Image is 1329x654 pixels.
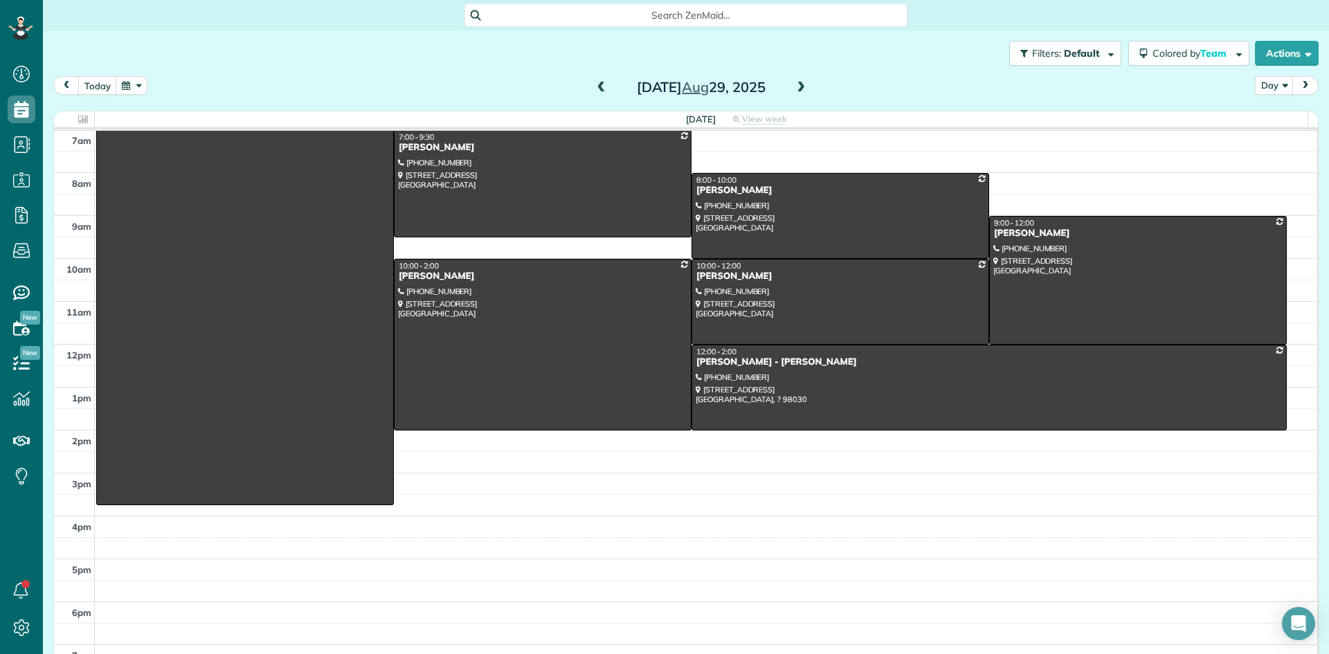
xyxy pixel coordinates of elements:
[72,521,91,532] span: 4pm
[72,178,91,189] span: 8am
[1255,76,1294,95] button: Day
[1032,47,1061,60] span: Filters:
[1064,47,1101,60] span: Default
[72,607,91,618] span: 6pm
[66,264,91,275] span: 10am
[20,346,40,360] span: New
[78,76,117,95] button: today
[1200,47,1229,60] span: Team
[615,80,788,95] h2: [DATE] 29, 2025
[72,392,91,403] span: 1pm
[53,76,80,95] button: prev
[1002,41,1121,66] a: Filters: Default
[1255,41,1319,66] button: Actions
[1128,41,1249,66] button: Colored byTeam
[20,311,40,325] span: New
[399,132,435,142] span: 7:00 - 9:30
[66,307,91,318] span: 11am
[1292,76,1319,95] button: next
[72,221,91,232] span: 9am
[1282,607,1315,640] div: Open Intercom Messenger
[696,175,736,185] span: 8:00 - 10:00
[398,142,687,154] div: [PERSON_NAME]
[993,228,1283,239] div: [PERSON_NAME]
[1152,47,1231,60] span: Colored by
[696,271,985,282] div: [PERSON_NAME]
[994,218,1034,228] span: 9:00 - 12:00
[398,271,687,282] div: [PERSON_NAME]
[72,435,91,446] span: 2pm
[72,564,91,575] span: 5pm
[72,478,91,489] span: 3pm
[72,135,91,146] span: 7am
[696,356,1283,368] div: [PERSON_NAME] - [PERSON_NAME]
[399,261,439,271] span: 10:00 - 2:00
[1009,41,1121,66] button: Filters: Default
[682,78,709,96] span: Aug
[66,349,91,361] span: 12pm
[696,185,985,197] div: [PERSON_NAME]
[696,347,736,356] span: 12:00 - 2:00
[742,113,786,125] span: View week
[686,113,716,125] span: [DATE]
[696,261,741,271] span: 10:00 - 12:00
